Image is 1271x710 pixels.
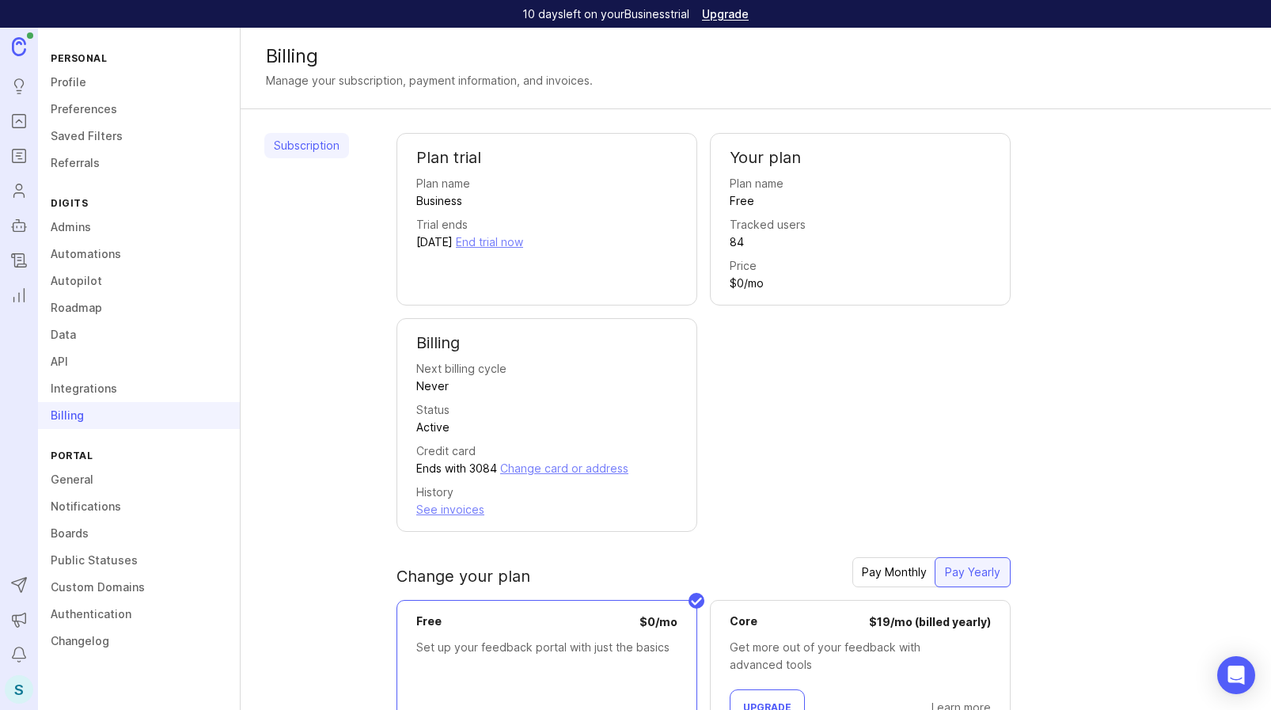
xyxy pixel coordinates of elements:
[5,246,33,275] a: Changelog
[730,639,991,674] div: Get more out of your feedback with advanced tools
[5,640,33,669] button: Notifications
[5,606,33,634] button: Announcements
[264,133,349,158] a: Subscription
[38,628,240,655] a: Changelog
[38,574,240,601] a: Custom Domains
[38,241,240,268] a: Automations
[38,150,240,177] a: Referrals
[5,177,33,205] a: Users
[416,484,453,501] div: History
[416,460,497,477] div: Ends with 3084
[5,107,33,135] a: Portal
[5,142,33,170] a: Roadmaps
[416,442,476,460] div: Credit card
[5,72,33,101] a: Ideas
[416,419,450,436] div: Active
[38,294,240,321] a: Roadmap
[852,557,936,587] button: Pay Monthly
[266,72,593,89] div: Manage your subscription, payment information, and invoices.
[730,257,757,275] div: Price
[730,175,783,192] div: Plan name
[522,6,689,22] p: 10 days left on your Business trial
[5,675,33,704] button: S
[730,275,764,292] div: $0/mo
[702,9,749,20] a: Upgrade
[38,268,240,294] a: Autopilot
[38,47,240,69] div: Personal
[730,216,806,234] div: Tracked users
[730,613,757,631] p: Core
[416,192,462,210] div: Business
[396,565,530,587] h2: Change your plan
[456,234,523,251] button: End trial now
[38,192,240,214] div: Digits
[416,332,677,354] h2: Billing
[500,460,628,477] button: Change card or address
[38,547,240,574] a: Public Statuses
[5,281,33,309] a: Reporting
[935,557,1011,587] button: Pay Yearly
[416,613,442,631] p: Free
[416,401,450,419] div: Status
[38,520,240,547] a: Boards
[1217,656,1255,694] div: Open Intercom Messenger
[12,37,26,55] img: Canny Home
[416,360,507,378] div: Next billing cycle
[38,123,240,150] a: Saved Filters
[869,613,991,631] div: $ 19 / mo (billed yearly)
[38,466,240,493] a: General
[266,47,1246,66] div: Billing
[38,601,240,628] a: Authentication
[38,348,240,375] a: API
[416,146,677,169] h2: Plan trial
[38,214,240,241] a: Admins
[5,211,33,240] a: Autopilot
[730,234,744,251] div: 84
[852,558,936,587] div: Pay Monthly
[416,216,468,234] div: Trial ends
[5,571,33,599] button: Send to Autopilot
[38,375,240,402] a: Integrations
[38,96,240,123] a: Preferences
[730,192,754,210] div: Free
[416,378,449,395] div: Never
[38,321,240,348] a: Data
[416,175,470,192] div: Plan name
[416,639,677,656] div: Set up your feedback portal with just the basics
[38,493,240,520] a: Notifications
[38,445,240,466] div: Portal
[416,501,484,518] button: See invoices
[416,235,453,249] time: [DATE]
[38,69,240,96] a: Profile
[639,613,677,631] div: $ 0 / mo
[730,146,991,169] h2: Your plan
